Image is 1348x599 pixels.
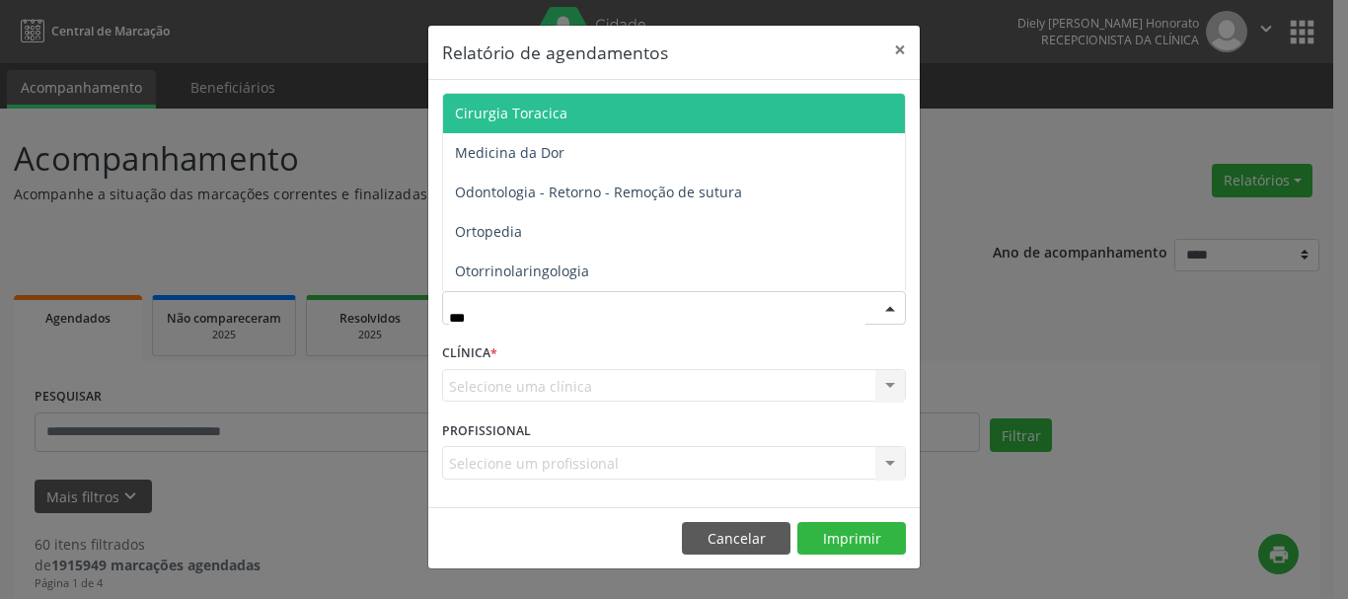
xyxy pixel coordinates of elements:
[455,143,564,162] span: Medicina da Dor
[455,262,589,280] span: Otorrinolaringologia
[455,104,567,122] span: Cirurgia Toracica
[682,522,790,556] button: Cancelar
[880,26,920,74] button: Close
[442,415,531,446] label: PROFISSIONAL
[455,183,742,201] span: Odontologia - Retorno - Remoção de sutura
[797,522,906,556] button: Imprimir
[442,39,668,65] h5: Relatório de agendamentos
[442,94,597,124] label: DATA DE AGENDAMENTO
[442,338,497,369] label: CLÍNICA
[455,222,522,241] span: Ortopedia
